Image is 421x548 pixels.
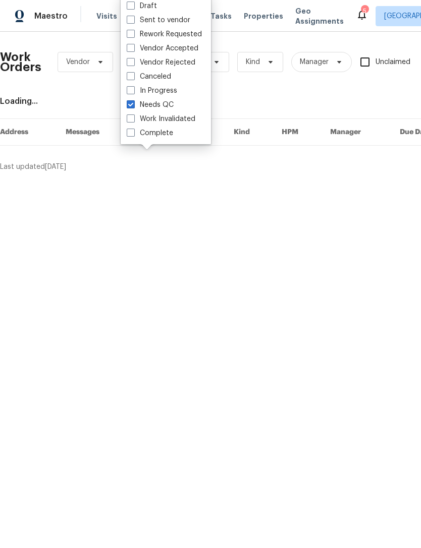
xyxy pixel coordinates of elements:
th: Kind [226,119,274,146]
label: Vendor Rejected [127,57,195,68]
span: Tasks [210,13,232,20]
span: Unclaimed [376,57,410,68]
span: Vendor [66,57,90,67]
span: Geo Assignments [295,6,344,26]
th: Manager [322,119,392,146]
label: Work Invalidated [127,114,195,124]
label: Complete [127,128,173,138]
label: Canceled [127,72,171,82]
span: Properties [244,11,283,21]
span: Visits [96,11,117,21]
label: Needs QC [127,100,174,110]
label: Draft [127,1,157,11]
span: [DATE] [45,163,66,170]
span: Kind [246,57,260,67]
th: Messages [58,119,132,146]
label: In Progress [127,86,177,96]
th: HPM [274,119,322,146]
span: Manager [300,57,329,67]
div: 5 [361,6,368,16]
span: Maestro [34,11,68,21]
label: Vendor Accepted [127,43,198,53]
label: Rework Requested [127,29,202,39]
label: Sent to vendor [127,15,190,25]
